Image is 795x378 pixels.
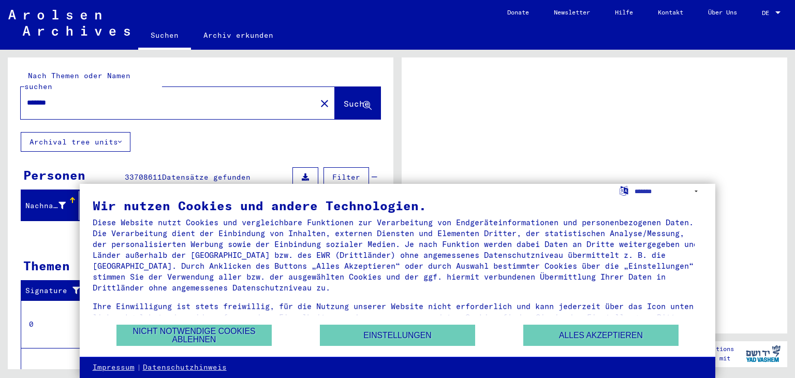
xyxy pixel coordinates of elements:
[143,362,227,373] a: Datenschutzhinweis
[138,23,191,50] a: Suchen
[93,217,703,293] div: Diese Website nutzt Cookies und vergleichbare Funktionen zur Verarbeitung von Endgeräteinformatio...
[25,200,66,211] div: Nachname
[23,166,85,184] div: Personen
[318,97,331,110] mat-icon: close
[125,172,162,182] span: 33708611
[21,300,93,348] td: 0
[93,301,703,333] div: Ihre Einwilligung ist stets freiwillig, für die Nutzung unserer Website nicht erforderlich und ka...
[25,197,79,214] div: Nachname
[635,184,702,199] select: Sprache auswählen
[744,341,783,367] img: yv_logo.png
[320,325,475,346] button: Einstellungen
[344,98,370,109] span: Suche
[23,256,70,275] div: Themen
[619,185,629,195] label: Sprache auswählen
[25,283,95,299] div: Signature
[762,9,773,17] span: DE
[8,10,130,36] img: Arolsen_neg.svg
[24,71,130,91] mat-label: Nach Themen oder Namen suchen
[314,93,335,113] button: Clear
[93,199,703,212] div: Wir nutzen Cookies und andere Technologien.
[21,191,79,220] mat-header-cell: Nachname
[332,172,360,182] span: Filter
[21,132,130,152] button: Archival tree units
[79,191,137,220] mat-header-cell: Vorname
[116,325,272,346] button: Nicht notwendige Cookies ablehnen
[162,172,251,182] span: Datensätze gefunden
[25,285,84,296] div: Signature
[93,362,135,373] a: Impressum
[335,87,380,119] button: Suche
[523,325,679,346] button: Alles akzeptieren
[323,167,369,187] button: Filter
[191,23,286,48] a: Archiv erkunden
